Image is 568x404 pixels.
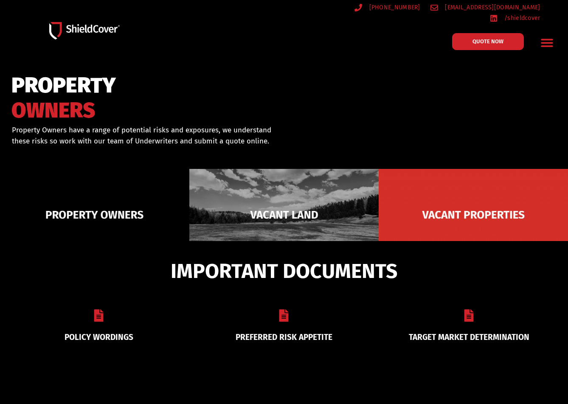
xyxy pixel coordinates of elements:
[472,39,503,44] span: QUOTE NOW
[409,332,529,342] a: TARGET MARKET DETERMINATION
[171,263,397,279] span: IMPORTANT DOCUMENTS
[430,2,540,13] a: [EMAIL_ADDRESS][DOMAIN_NAME]
[49,22,120,39] img: Shield-Cover-Underwriting-Australia-logo-full
[236,332,332,342] a: PREFERRED RISK APPETITE
[452,33,524,50] a: QUOTE NOW
[354,2,420,13] a: [PHONE_NUMBER]
[537,33,557,53] div: Menu Toggle
[490,13,540,23] a: /shieldcover
[367,2,420,13] span: [PHONE_NUMBER]
[11,77,116,94] span: PROPERTY
[502,13,540,23] span: /shieldcover
[65,332,133,342] a: POLICY WORDINGS
[189,169,379,261] img: Vacant Land liability cover
[12,125,274,146] p: Property Owners have a range of potential risks and exposures, we understand these risks so work ...
[443,2,540,13] span: [EMAIL_ADDRESS][DOMAIN_NAME]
